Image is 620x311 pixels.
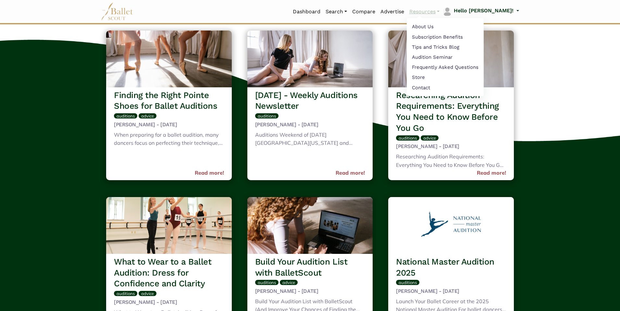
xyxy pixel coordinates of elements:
[407,82,484,93] a: Contact
[106,31,232,87] img: header_image.img
[454,6,514,15] p: Hello [PERSON_NAME]!
[443,7,452,16] img: profile picture
[255,256,365,279] h3: Build Your Audition List with BalletScout
[442,6,519,17] a: profile picture Hello [PERSON_NAME]!
[255,121,365,128] h5: [PERSON_NAME] - [DATE]
[258,113,276,118] span: auditions
[407,22,484,32] a: About Us
[407,52,484,62] a: Audition Seminar
[399,280,417,285] span: auditions
[114,121,224,128] h5: [PERSON_NAME] - [DATE]
[388,31,514,87] img: header_image.img
[114,90,224,112] h3: Finding the Right Pointe Shoes for Ballet Auditions
[247,197,373,254] img: header_image.img
[258,280,276,285] span: auditions
[106,197,232,254] img: header_image.img
[396,256,506,279] h3: National Master Audition 2025
[407,62,484,72] a: Frequently Asked Questions
[141,291,154,296] span: advice
[282,280,295,285] span: advice
[247,31,373,87] img: header_image.img
[388,197,514,254] img: header_image.img
[399,135,417,141] span: auditions
[323,5,350,19] a: Search
[407,5,442,19] a: Resources
[378,5,407,19] a: Advertise
[396,143,506,150] h5: [PERSON_NAME] - [DATE]
[396,90,506,134] h3: Researching Audition Requirements: Everything You Need to Know Before You Go
[290,5,323,19] a: Dashboard
[407,72,484,82] a: Store
[117,113,135,118] span: auditions
[195,169,224,177] a: Read more!
[114,299,224,306] h5: [PERSON_NAME] - [DATE]
[407,42,484,52] a: Tips and Tricks Blog
[423,135,436,141] span: advice
[396,288,506,295] h5: [PERSON_NAME] - [DATE]
[141,113,154,118] span: advice
[255,90,365,112] h3: [DATE] - Weekly Auditions Newsletter
[255,288,365,295] h5: [PERSON_NAME] - [DATE]
[477,169,506,177] a: Read more!
[350,5,378,19] a: Compare
[407,18,484,96] ul: Resources
[336,169,365,177] a: Read more!
[114,131,224,149] div: When preparing for a ballet audition, many dancers focus on perfecting their technique, refining ...
[396,153,506,170] div: Researching Audition Requirements: Everything You Need to Know Before You Go Audition season is e...
[407,32,484,42] a: Subscription Benefits
[255,131,365,149] div: Auditions Weekend of [DATE] [GEOGRAPHIC_DATA][US_STATE] and Dance has an audition for admissions ...
[117,291,135,296] span: auditions
[114,256,224,289] h3: What to Wear to a Ballet Audition: Dress for Confidence and Clarity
